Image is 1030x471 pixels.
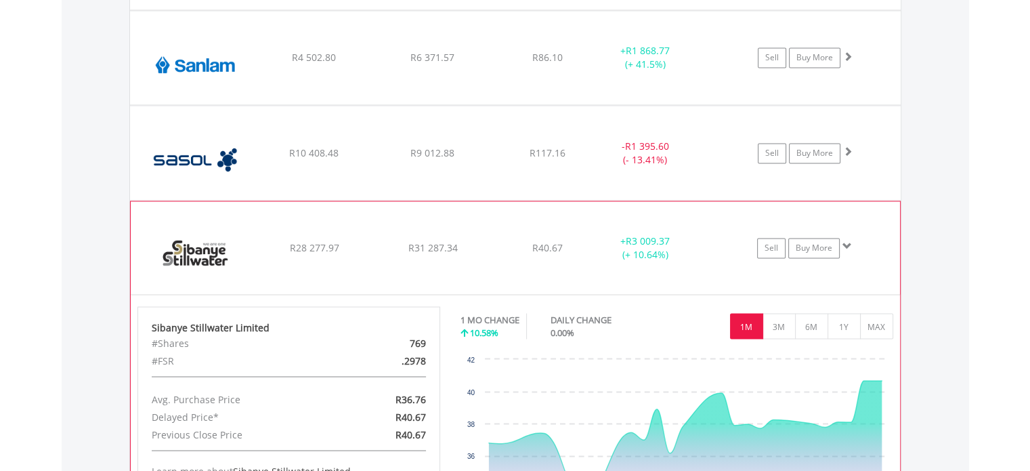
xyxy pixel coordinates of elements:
[467,420,475,428] text: 38
[338,352,436,369] div: .2978
[467,356,475,363] text: 42
[137,123,253,196] img: EQU.ZA.SOL.png
[551,326,574,338] span: 0.00%
[142,352,338,369] div: #FSR
[595,44,697,71] div: + (+ 41.5%)
[395,392,426,405] span: R36.76
[788,238,840,258] a: Buy More
[730,313,763,339] button: 1M
[532,51,563,64] span: R86.10
[757,238,786,258] a: Sell
[795,313,828,339] button: 6M
[789,47,840,68] a: Buy More
[408,241,457,254] span: R31 287.34
[467,388,475,396] text: 40
[395,428,426,441] span: R40.67
[137,218,254,291] img: EQU.ZA.SSW.png
[460,313,519,326] div: 1 MO CHANGE
[828,313,861,339] button: 1Y
[758,47,786,68] a: Sell
[626,234,670,247] span: R3 009.37
[626,44,670,57] span: R1 868.77
[410,51,454,64] span: R6 371.57
[142,334,338,352] div: #Shares
[625,140,669,152] span: R1 395.60
[763,313,796,339] button: 3M
[470,326,498,338] span: 10.58%
[142,408,338,426] div: Delayed Price*
[142,390,338,408] div: Avg. Purchase Price
[758,143,786,163] a: Sell
[530,146,565,159] span: R117.16
[142,426,338,443] div: Previous Close Price
[289,241,339,254] span: R28 277.97
[532,241,563,254] span: R40.67
[289,146,339,159] span: R10 408.48
[410,146,454,159] span: R9 012.88
[860,313,893,339] button: MAX
[152,321,427,334] div: Sibanye Stillwater Limited
[292,51,336,64] span: R4 502.80
[551,313,659,326] div: DAILY CHANGE
[594,234,695,262] div: + (+ 10.64%)
[395,410,426,423] span: R40.67
[467,452,475,459] text: 36
[137,28,253,101] img: EQU.ZA.SLM.png
[338,334,436,352] div: 769
[789,143,840,163] a: Buy More
[595,140,697,167] div: - (- 13.41%)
